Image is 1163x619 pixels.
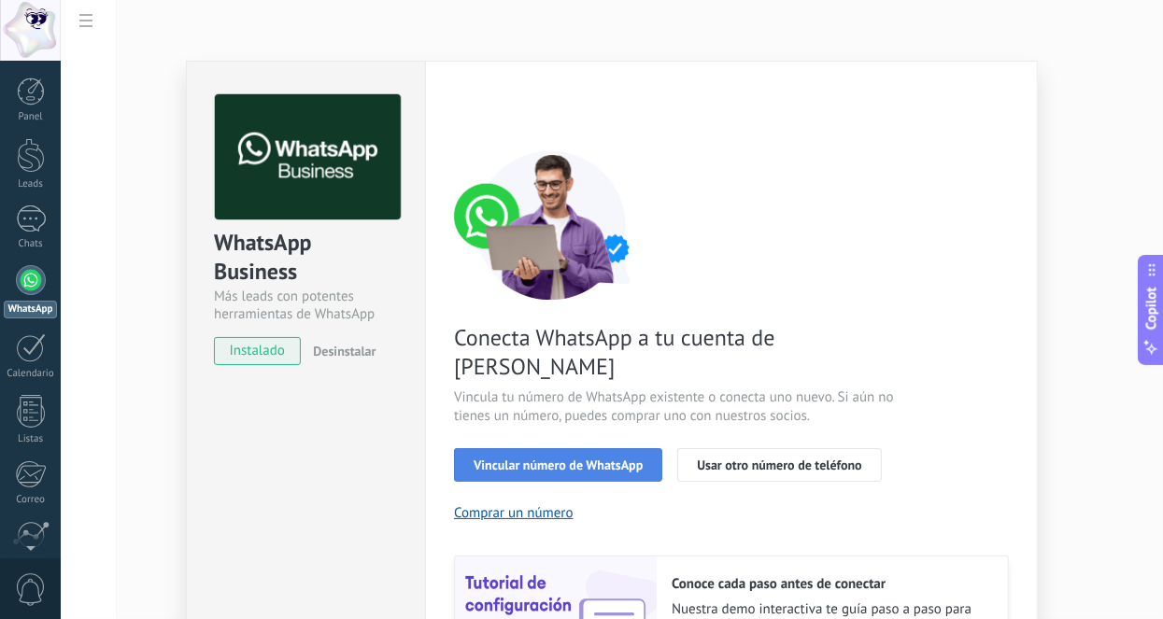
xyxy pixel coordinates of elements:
[474,458,643,471] span: Vincular número de WhatsApp
[214,228,398,288] div: WhatsApp Business
[1142,287,1161,330] span: Copilot
[672,575,989,593] h2: Conoce cada paso antes de conectar
[454,323,899,381] span: Conecta WhatsApp a tu cuenta de [PERSON_NAME]
[214,288,398,323] div: Más leads con potentes herramientas de WhatsApp
[454,388,899,426] span: Vincula tu número de WhatsApp existente o conecta uno nuevo. Si aún no tienes un número, puedes c...
[454,150,650,300] img: connect number
[677,448,881,482] button: Usar otro número de teléfono
[215,94,401,220] img: logo_main.png
[4,238,58,250] div: Chats
[4,111,58,123] div: Panel
[4,178,58,190] div: Leads
[4,433,58,445] div: Listas
[697,458,861,471] span: Usar otro número de teléfono
[454,448,662,482] button: Vincular número de WhatsApp
[4,494,58,506] div: Correo
[454,504,574,522] button: Comprar un número
[305,337,376,365] button: Desinstalar
[215,337,300,365] span: instalado
[4,301,57,318] div: WhatsApp
[4,368,58,380] div: Calendario
[313,343,376,359] span: Desinstalar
